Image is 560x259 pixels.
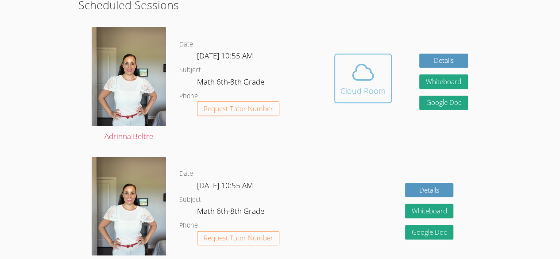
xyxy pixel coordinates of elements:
span: Request Tutor Number [204,235,273,241]
img: IMG_9685.jpeg [92,27,166,126]
div: Cloud Room [340,85,386,97]
a: Adrinna Beltre [92,27,166,143]
dt: Subject [179,194,201,205]
button: Request Tutor Number [197,231,280,246]
dt: Phone [179,220,198,231]
span: Request Tutor Number [204,105,273,112]
button: Cloud Room [334,54,392,103]
button: Whiteboard [419,74,468,89]
span: [DATE] 10:55 AM [197,50,253,61]
dt: Date [179,168,193,179]
button: Whiteboard [405,204,454,218]
dd: Math 6th-8th Grade [197,76,266,91]
a: Details [419,54,468,68]
dd: Math 6th-8th Grade [197,205,266,220]
span: [DATE] 10:55 AM [197,180,253,190]
a: Details [405,183,454,197]
dt: Subject [179,65,201,76]
dt: Phone [179,91,198,102]
a: Google Doc [419,96,468,110]
dt: Date [179,39,193,50]
img: IMG_9685.jpeg [92,157,166,256]
a: Google Doc [405,225,454,240]
button: Request Tutor Number [197,101,280,116]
